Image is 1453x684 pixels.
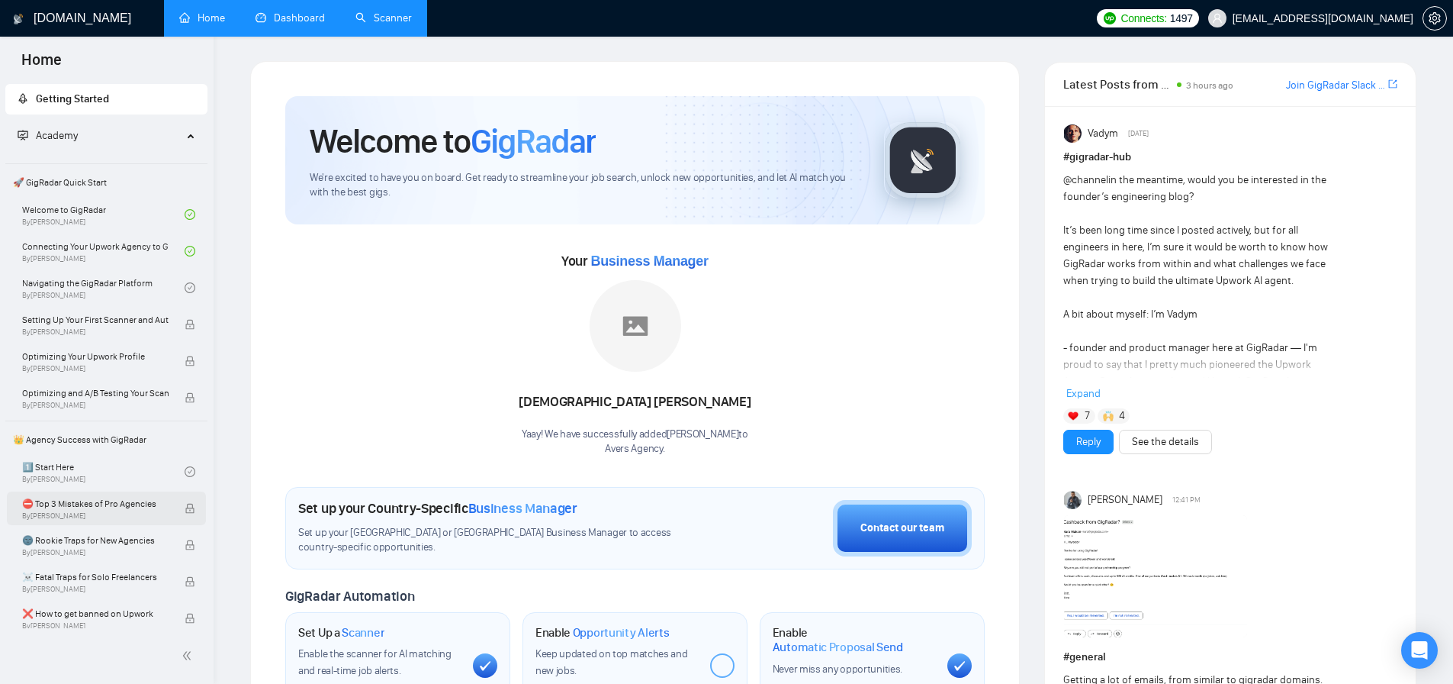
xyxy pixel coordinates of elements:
[7,424,206,455] span: 👑 Agency Success with GigRadar
[22,548,169,557] span: By [PERSON_NAME]
[1286,77,1385,94] a: Join GigRadar Slack Community
[1172,493,1201,507] span: 12:41 PM
[22,569,169,585] span: ☠️ Fatal Traps for Solo Freelancers
[22,496,169,511] span: ⛔ Top 3 Mistakes of Pro Agencies
[185,576,195,587] span: lock
[1063,173,1108,186] span: @channel
[22,198,185,231] a: Welcome to GigRadarBy[PERSON_NAME]
[355,11,412,24] a: searchScanner
[1088,492,1162,508] span: [PERSON_NAME]
[1132,434,1199,450] a: See the details
[1128,127,1149,140] span: [DATE]
[1401,632,1438,669] div: Open Intercom Messenger
[36,92,109,105] span: Getting Started
[1212,13,1223,24] span: user
[885,122,961,198] img: gigradar-logo.png
[182,648,197,663] span: double-left
[1119,408,1125,424] span: 4
[185,356,195,366] span: lock
[185,282,195,293] span: check-circle
[860,520,944,537] div: Contact our team
[256,11,325,24] a: dashboardDashboard
[1119,430,1212,454] button: See the details
[185,246,195,256] span: check-circle
[298,625,384,640] h1: Set Up a
[298,500,577,517] h1: Set up your Country-Specific
[1064,491,1082,509] img: Myroslav Koval
[1064,515,1247,637] img: F09KZHZ3YSU-Screenshot%202025-10-07%20at%2012.39.21%E2%80%AFPM.png
[310,171,860,200] span: We're excited to have you on board. Get ready to streamline your job search, unlock new opportuni...
[22,271,185,305] a: Navigating the GigRadar PlatformBy[PERSON_NAME]
[7,167,206,198] span: 🚀 GigRadar Quick Start
[22,533,169,548] span: 🌚 Rookie Traps for New Agencies
[36,129,78,142] span: Academy
[590,253,708,269] span: Business Manager
[773,663,902,676] span: Never miss any opportunities.
[18,129,78,142] span: Academy
[22,327,169,337] span: By [PERSON_NAME]
[519,427,751,457] div: Yaay! We have successfully added [PERSON_NAME] to
[519,442,751,457] p: Avers Agency .
[1068,411,1078,421] img: ❤️
[22,312,169,327] span: Setting Up Your First Scanner and Auto-Bidder
[9,49,74,81] span: Home
[179,11,225,24] a: homeHome
[22,511,169,521] span: By [PERSON_NAME]
[1076,434,1101,450] a: Reply
[1388,77,1397,92] a: export
[298,647,452,677] span: Enable the scanner for AI matching and real-time job alerts.
[185,503,195,514] span: lock
[1063,649,1397,666] h1: # general
[285,588,414,605] span: GigRadar Automation
[1422,6,1447,31] button: setting
[1422,12,1447,24] a: setting
[535,647,688,677] span: Keep updated on top matches and new jobs.
[1423,12,1446,24] span: setting
[1066,387,1101,400] span: Expand
[185,540,195,550] span: lock
[1063,149,1397,166] h1: # gigradar-hub
[535,625,670,640] h1: Enable
[22,585,169,594] span: By [PERSON_NAME]
[22,386,169,401] span: Optimizing and A/B Testing Your Scanner for Better Results
[1186,80,1233,91] span: 3 hours ago
[185,209,195,220] span: check-circle
[573,625,670,640] span: Opportunity Alerts
[1085,408,1090,424] span: 7
[1063,430,1114,454] button: Reply
[18,93,28,104] span: rocket
[590,280,681,372] img: placeholder.png
[22,401,169,410] span: By [PERSON_NAME]
[519,389,751,415] div: [DEMOGRAPHIC_DATA] [PERSON_NAME]
[298,526,702,555] span: Set up your [GEOGRAPHIC_DATA] or [GEOGRAPHIC_DATA] Business Manager to access country-specific op...
[833,500,972,557] button: Contact our team
[561,253,709,269] span: Your
[185,613,195,624] span: lock
[471,121,596,162] span: GigRadar
[1063,172,1331,608] div: in the meantime, would you be interested in the founder’s engineering blog? It’s been long time s...
[1063,75,1172,94] span: Latest Posts from the GigRadar Community
[22,349,169,364] span: Optimizing Your Upwork Profile
[22,621,169,631] span: By [PERSON_NAME]
[22,455,185,489] a: 1️⃣ Start HereBy[PERSON_NAME]
[22,364,169,373] span: By [PERSON_NAME]
[185,319,195,330] span: lock
[468,500,577,517] span: Business Manager
[1120,10,1166,27] span: Connects:
[1388,78,1397,90] span: export
[5,84,207,115] li: Getting Started
[185,392,195,403] span: lock
[342,625,384,640] span: Scanner
[1064,124,1082,143] img: Vadym
[1170,10,1193,27] span: 1497
[18,130,28,140] span: fund-projection-screen
[773,640,903,655] span: Automatic Proposal Send
[773,625,935,655] h1: Enable
[1103,411,1114,421] img: 🙌
[1104,12,1116,24] img: upwork-logo.png
[13,7,24,31] img: logo
[1088,125,1118,142] span: Vadym
[22,606,169,621] span: ❌ How to get banned on Upwork
[22,234,185,268] a: Connecting Your Upwork Agency to GigRadarBy[PERSON_NAME]
[185,466,195,477] span: check-circle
